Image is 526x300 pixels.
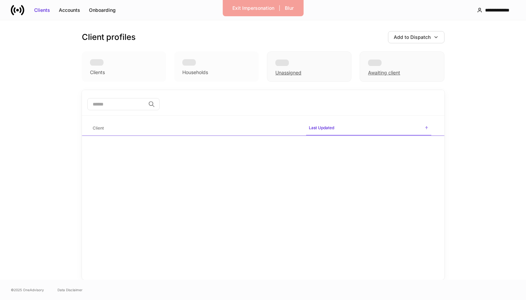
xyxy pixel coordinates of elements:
div: Add to Dispatch [394,34,431,41]
div: Awaiting client [368,69,400,76]
div: Clients [34,7,50,14]
div: Accounts [59,7,80,14]
button: Add to Dispatch [388,31,444,43]
span: Client [90,121,301,135]
button: Exit Impersonation [228,3,279,14]
div: Blur [285,5,294,11]
h3: Client profiles [82,32,136,43]
div: Households [182,69,208,76]
div: Clients [90,69,105,76]
h6: Client [93,125,104,131]
h6: Last Updated [309,124,334,131]
div: Exit Impersonation [232,5,274,11]
button: Onboarding [85,5,120,16]
div: Onboarding [89,7,116,14]
button: Blur [280,3,298,14]
div: Unassigned [267,51,351,82]
button: Accounts [54,5,85,16]
div: Awaiting client [360,51,444,82]
button: Clients [30,5,54,16]
a: Data Disclaimer [58,287,83,293]
div: Unassigned [275,69,301,76]
span: © 2025 OneAdvisory [11,287,44,293]
span: Last Updated [306,121,431,136]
